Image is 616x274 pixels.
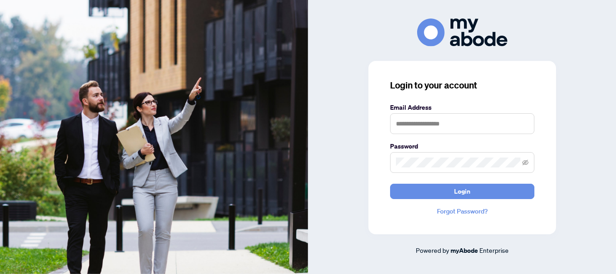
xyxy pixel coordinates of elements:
h3: Login to your account [390,79,534,92]
a: Forgot Password? [390,206,534,216]
label: Email Address [390,102,534,112]
span: Powered by [416,246,449,254]
span: eye-invisible [522,159,529,166]
button: Login [390,184,534,199]
label: Password [390,141,534,151]
a: myAbode [451,246,478,255]
span: Login [454,184,470,199]
img: ma-logo [417,19,507,46]
span: Enterprise [479,246,509,254]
